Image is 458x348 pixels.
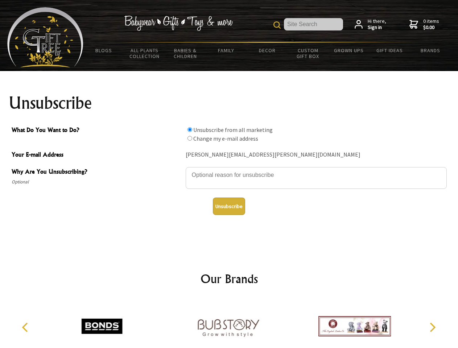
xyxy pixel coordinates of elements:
[193,135,258,142] label: Change my e-mail address
[368,24,386,31] strong: Sign in
[124,16,233,31] img: Babywear - Gifts - Toys & more
[284,18,343,30] input: Site Search
[124,43,165,64] a: All Plants Collection
[165,43,206,64] a: Babies & Children
[15,270,444,287] h2: Our Brands
[12,178,182,186] span: Optional
[368,18,386,31] span: Hi there,
[409,18,439,31] a: 0 items$0.00
[12,125,182,136] span: What Do You Want to Do?
[83,43,124,58] a: BLOGS
[12,150,182,161] span: Your E-mail Address
[186,167,447,189] textarea: Why Are You Unsubscribing?
[328,43,369,58] a: Grown Ups
[187,136,192,141] input: What Do You Want to Do?
[193,126,273,133] label: Unsubscribe from all marketing
[423,24,439,31] strong: $0.00
[247,43,288,58] a: Decor
[424,319,440,335] button: Next
[273,21,281,29] img: product search
[187,127,192,132] input: What Do You Want to Do?
[423,18,439,31] span: 0 items
[7,7,83,67] img: Babyware - Gifts - Toys and more...
[186,149,447,161] div: [PERSON_NAME][EMAIL_ADDRESS][PERSON_NAME][DOMAIN_NAME]
[18,319,34,335] button: Previous
[206,43,247,58] a: Family
[213,198,245,215] button: Unsubscribe
[12,167,182,178] span: Why Are You Unsubscribing?
[369,43,410,58] a: Gift Ideas
[9,94,450,112] h1: Unsubscribe
[410,43,451,58] a: Brands
[288,43,329,64] a: Custom Gift Box
[355,18,386,31] a: Hi there,Sign in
